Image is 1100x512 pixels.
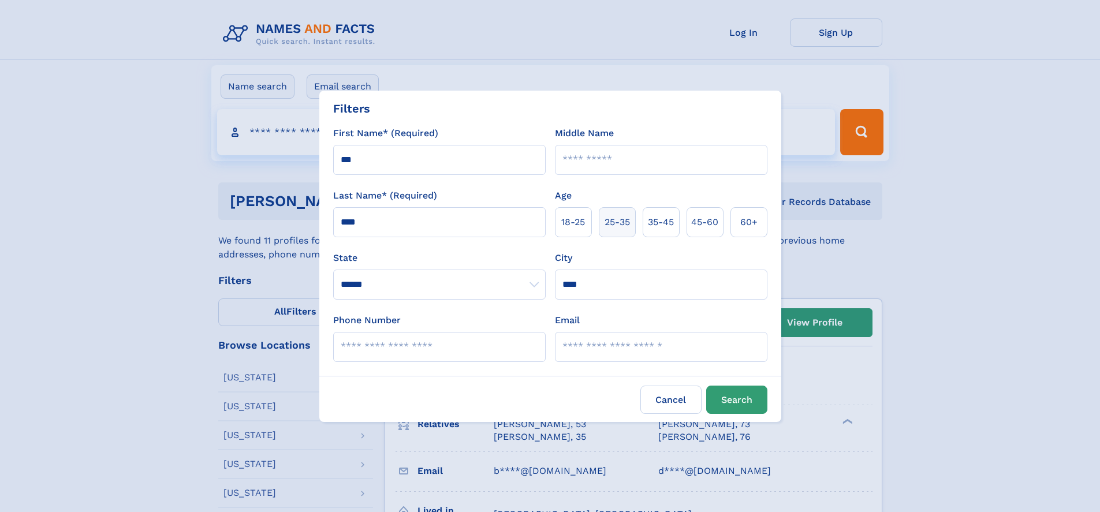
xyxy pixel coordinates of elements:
[333,126,438,140] label: First Name* (Required)
[333,313,401,327] label: Phone Number
[648,215,674,229] span: 35‑45
[605,215,630,229] span: 25‑35
[555,126,614,140] label: Middle Name
[691,215,718,229] span: 45‑60
[561,215,585,229] span: 18‑25
[555,189,572,203] label: Age
[740,215,758,229] span: 60+
[555,313,580,327] label: Email
[555,251,572,265] label: City
[333,251,546,265] label: State
[706,386,767,414] button: Search
[333,100,370,117] div: Filters
[333,189,437,203] label: Last Name* (Required)
[640,386,702,414] label: Cancel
